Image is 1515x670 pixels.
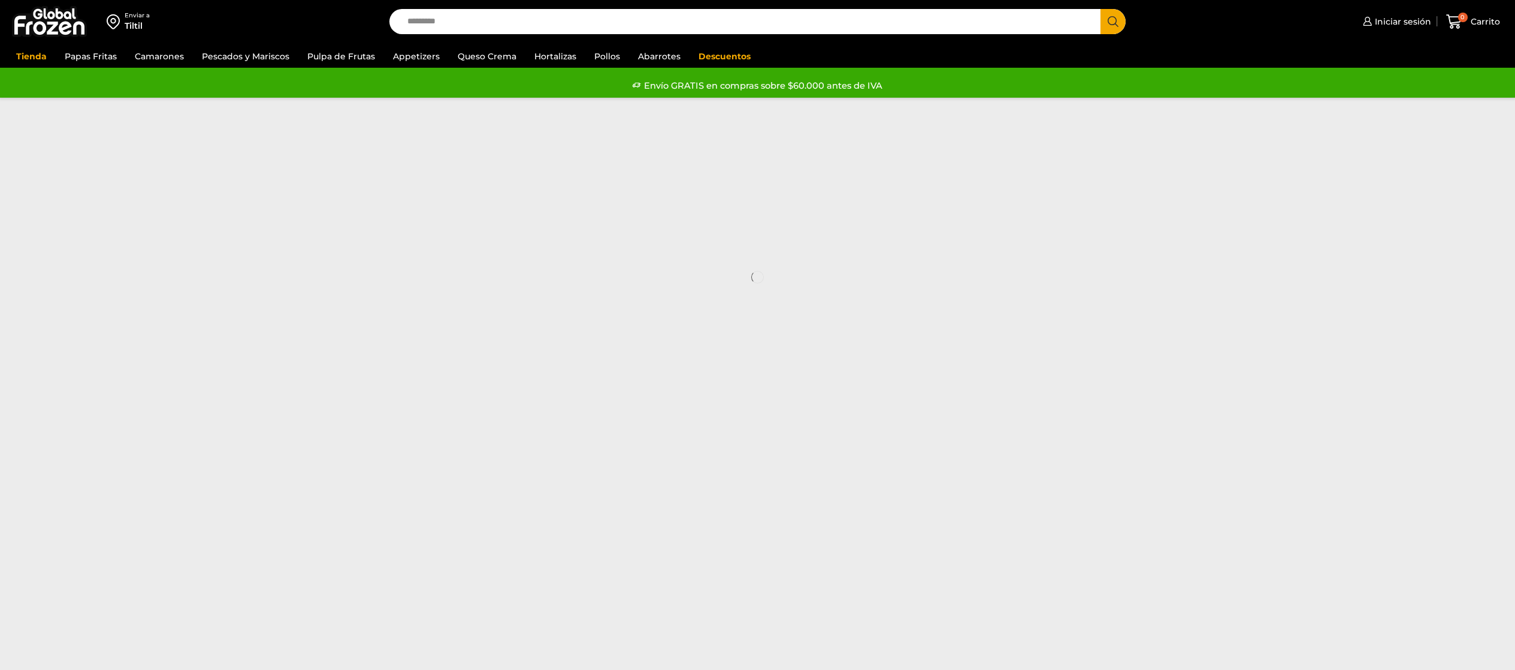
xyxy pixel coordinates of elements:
a: Camarones [129,45,190,68]
a: Pollos [588,45,626,68]
a: Pescados y Mariscos [196,45,295,68]
a: Hortalizas [528,45,582,68]
a: Pulpa de Frutas [301,45,381,68]
a: Queso Crema [452,45,522,68]
a: Appetizers [387,45,446,68]
a: 0 Carrito [1443,8,1503,36]
a: Abarrotes [632,45,687,68]
button: Search button [1100,9,1126,34]
div: Enviar a [125,11,150,20]
img: address-field-icon.svg [107,11,125,32]
span: Iniciar sesión [1372,16,1431,28]
a: Tienda [10,45,53,68]
a: Descuentos [693,45,757,68]
div: Tiltil [125,20,150,32]
span: Carrito [1468,16,1500,28]
span: 0 [1458,13,1468,22]
a: Iniciar sesión [1360,10,1431,34]
a: Papas Fritas [59,45,123,68]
